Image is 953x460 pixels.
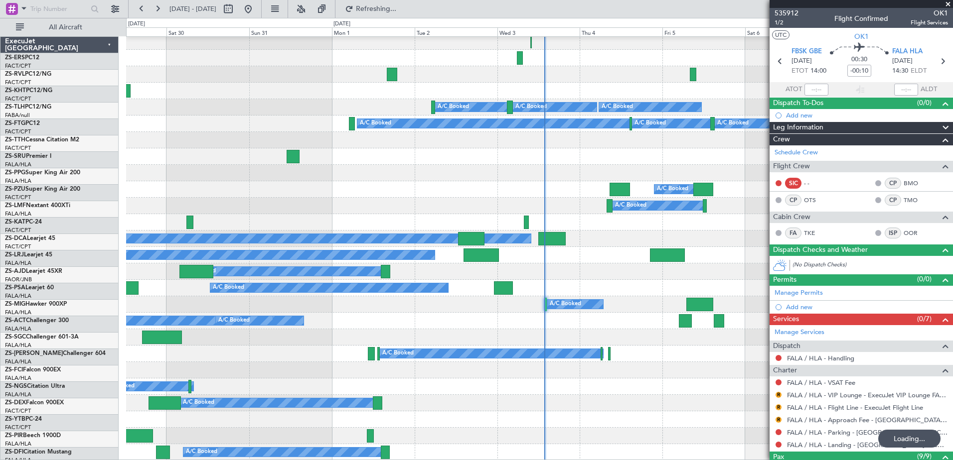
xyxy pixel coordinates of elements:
[5,424,31,431] a: FACT/CPT
[662,27,745,36] div: Fri 5
[911,18,948,27] span: Flight Services
[5,285,54,291] a: ZS-PSALearjet 60
[213,280,244,295] div: A/C Booked
[773,134,790,145] span: Crew
[5,71,25,77] span: ZS-RVL
[5,276,32,283] a: FAOR/JNB
[5,219,25,225] span: ZS-KAT
[360,116,391,131] div: A/C Booked
[775,288,823,298] a: Manage Permits
[773,274,796,286] span: Permits
[5,104,51,110] a: ZS-TLHPC12/NG
[5,137,25,143] span: ZS-TTH
[911,8,948,18] span: OK1
[785,228,801,238] div: FA
[5,433,61,439] a: ZS-PIRBeech 1900D
[917,98,932,108] span: (0/0)
[792,47,822,57] span: FBSK GBE
[5,161,31,168] a: FALA/HLA
[5,433,23,439] span: ZS-PIR
[26,24,105,31] span: All Aircraft
[5,79,31,86] a: FACT/CPT
[635,116,666,131] div: A/C Booked
[804,196,826,205] a: OTS
[5,301,25,307] span: ZS-MIG
[787,428,948,437] a: FALA / HLA - Parking - [GEOGRAPHIC_DATA]- ACC # 1800
[717,116,749,131] div: A/C Booked
[772,30,790,39] button: UTC
[415,27,497,36] div: Tue 2
[804,179,826,188] div: - -
[787,403,923,412] a: FALA / HLA - Flight Line - ExecuJet Flight Line
[5,137,79,143] a: ZS-TTHCessna Citation M2
[5,440,31,448] a: FALA/HLA
[218,313,250,328] div: A/C Booked
[793,261,953,271] div: (No Dispatch Checks)
[550,297,581,312] div: A/C Booked
[5,383,27,389] span: ZS-NGS
[775,148,818,158] a: Schedule Crew
[382,346,414,361] div: A/C Booked
[773,122,823,133] span: Leg Information
[5,170,25,176] span: ZS-PPG
[5,62,31,70] a: FACT/CPT
[885,178,901,189] div: CP
[5,407,31,415] a: FACT/CPT
[775,18,798,27] span: 1/2
[854,31,869,42] span: OK1
[787,416,948,424] a: FALA / HLA - Approach Fee - [GEOGRAPHIC_DATA]- ACC # 1800
[892,56,913,66] span: [DATE]
[5,252,24,258] span: ZS-LRJ
[776,417,782,423] button: R
[786,111,948,119] div: Add new
[786,85,802,95] span: ATOT
[5,350,63,356] span: ZS-[PERSON_NAME]
[5,449,72,455] a: ZS-DFICitation Mustang
[892,47,923,57] span: FALA HLA
[5,153,26,159] span: ZS-SRU
[5,391,31,398] a: FALA/HLA
[917,274,932,284] span: (0/0)
[804,84,828,96] input: --:--
[921,85,937,95] span: ALDT
[775,8,798,18] span: 535912
[5,301,67,307] a: ZS-MIGHawker 900XP
[128,20,145,28] div: [DATE]
[5,268,62,274] a: ZS-AJDLearjet 45XR
[804,229,826,237] a: TKE
[773,365,797,376] span: Charter
[5,350,106,356] a: ZS-[PERSON_NAME]Challenger 604
[5,400,26,406] span: ZS-DEX
[5,334,26,340] span: ZS-SGC
[892,66,908,76] span: 14:30
[5,144,31,152] a: FACT/CPT
[773,244,868,256] span: Dispatch Checks and Weather
[332,27,415,36] div: Mon 1
[183,395,214,410] div: A/C Booked
[5,400,64,406] a: ZS-DEXFalcon 900EX
[5,88,52,94] a: ZS-KHTPC12/NG
[776,404,782,410] button: R
[333,20,350,28] div: [DATE]
[355,5,397,12] span: Refreshing...
[5,358,31,365] a: FALA/HLA
[5,88,26,94] span: ZS-KHT
[745,27,828,36] div: Sat 6
[5,449,23,455] span: ZS-DFI
[792,56,812,66] span: [DATE]
[5,170,80,176] a: ZS-PPGSuper King Air 200
[5,227,31,234] a: FACT/CPT
[438,100,469,115] div: A/C Booked
[5,153,51,159] a: ZS-SRUPremier I
[249,27,332,36] div: Sun 31
[5,325,31,333] a: FALA/HLA
[5,235,27,241] span: ZS-DCA
[5,292,31,300] a: FALA/HLA
[834,13,888,24] div: Flight Confirmed
[5,243,31,250] a: FACT/CPT
[580,27,662,36] div: Thu 4
[773,212,810,223] span: Cabin Crew
[5,210,31,218] a: FALA/HLA
[5,203,70,209] a: ZS-LMFNextant 400XTi
[911,66,927,76] span: ELDT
